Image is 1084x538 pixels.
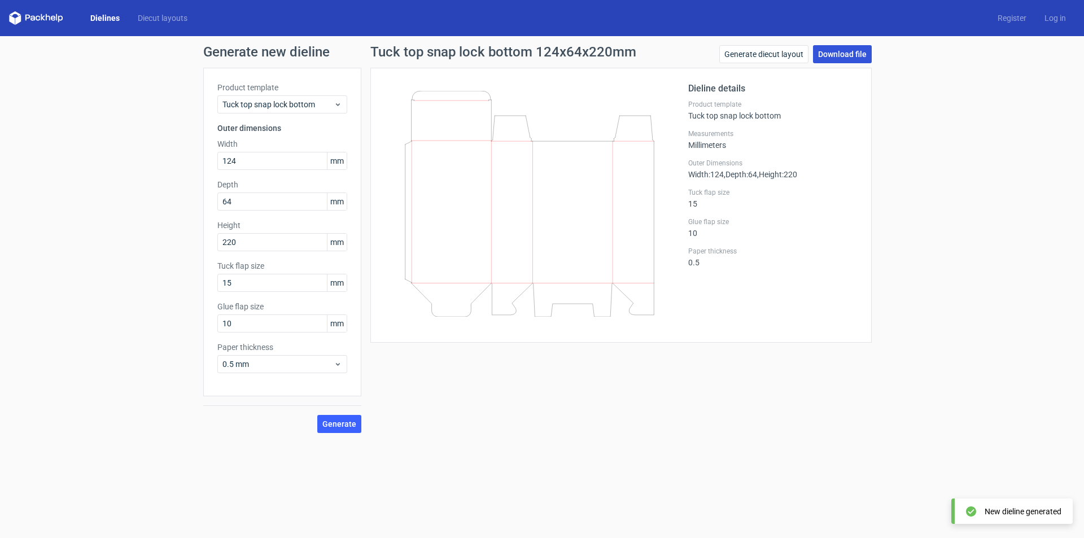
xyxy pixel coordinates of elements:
[217,301,347,312] label: Glue flap size
[688,217,858,226] label: Glue flap size
[688,188,858,197] label: Tuck flap size
[217,123,347,134] h3: Outer dimensions
[989,12,1035,24] a: Register
[688,159,858,168] label: Outer Dimensions
[688,129,858,138] label: Measurements
[757,170,797,179] span: , Height : 220
[217,138,347,150] label: Width
[217,260,347,272] label: Tuck flap size
[688,170,724,179] span: Width : 124
[217,179,347,190] label: Depth
[81,12,129,24] a: Dielines
[985,506,1061,517] div: New dieline generated
[370,45,636,59] h1: Tuck top snap lock bottom 124x64x220mm
[688,100,858,109] label: Product template
[327,234,347,251] span: mm
[688,247,858,256] label: Paper thickness
[327,274,347,291] span: mm
[217,82,347,93] label: Product template
[222,99,334,110] span: Tuck top snap lock bottom
[688,100,858,120] div: Tuck top snap lock bottom
[813,45,872,63] a: Download file
[327,193,347,210] span: mm
[217,220,347,231] label: Height
[688,129,858,150] div: Millimeters
[688,217,858,238] div: 10
[724,170,757,179] span: , Depth : 64
[322,420,356,428] span: Generate
[222,358,334,370] span: 0.5 mm
[203,45,881,59] h1: Generate new dieline
[317,415,361,433] button: Generate
[1035,12,1075,24] a: Log in
[719,45,808,63] a: Generate diecut layout
[327,152,347,169] span: mm
[688,247,858,267] div: 0.5
[688,188,858,208] div: 15
[217,342,347,353] label: Paper thickness
[327,315,347,332] span: mm
[688,82,858,95] h2: Dieline details
[129,12,196,24] a: Diecut layouts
